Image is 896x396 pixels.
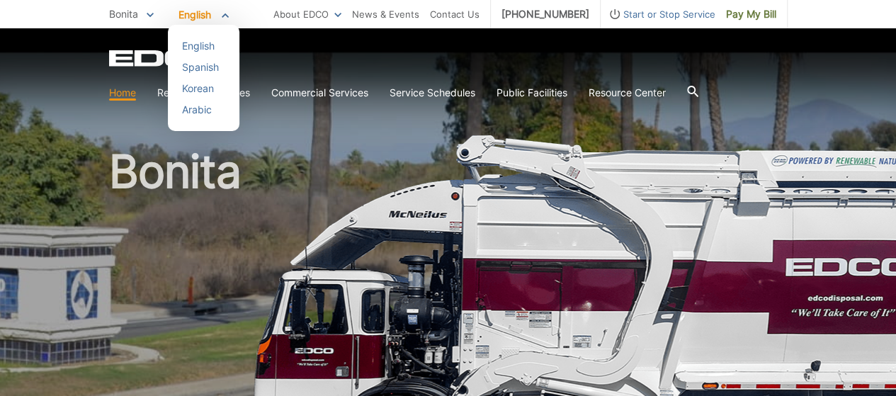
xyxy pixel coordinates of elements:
a: Residential Services [157,85,250,101]
div: Spanish [182,60,225,74]
div: Korean [182,81,225,96]
a: About EDCO [273,6,341,22]
a: EDCD logo. Return to the homepage. [109,50,227,67]
span: English [168,3,239,26]
div: Arabic [182,103,225,117]
a: Resource Center [589,85,666,101]
div: English [182,39,225,53]
span: Bonita [109,8,138,20]
a: Service Schedules [390,85,475,101]
a: Contact Us [430,6,480,22]
a: News & Events [352,6,419,22]
a: Public Facilities [497,85,567,101]
span: Pay My Bill [726,6,776,22]
a: Home [109,85,136,101]
a: Commercial Services [271,85,368,101]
